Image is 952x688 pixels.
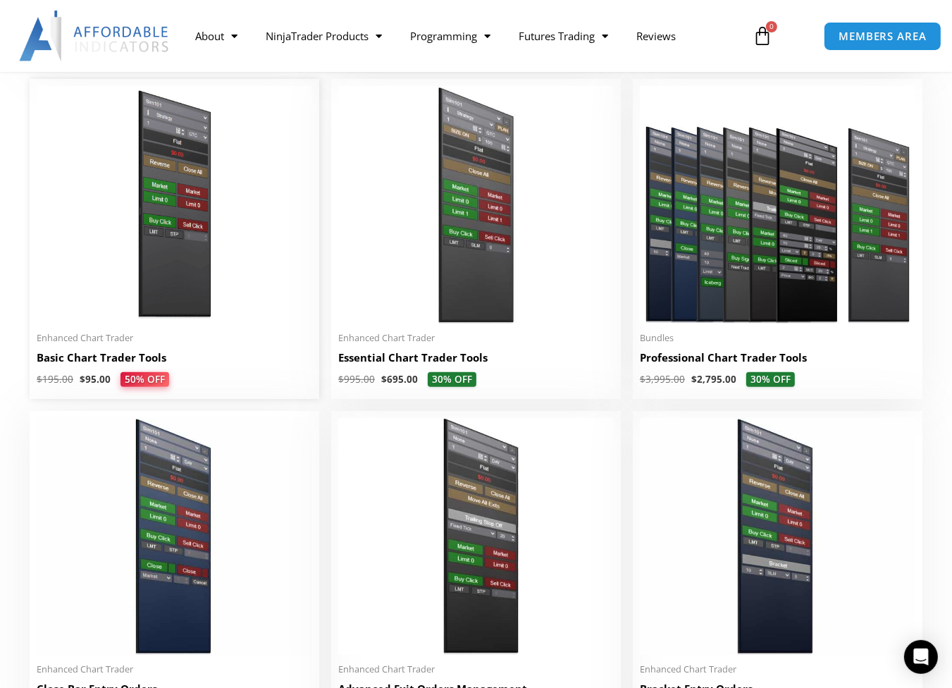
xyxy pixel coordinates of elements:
[19,11,171,61] img: LogoAI | Affordable Indicators – NinjaTrader
[640,373,645,386] span: $
[80,373,85,386] span: $
[37,418,312,655] img: CloseBarOrders
[640,373,685,386] bdi: 3,995.00
[731,16,793,56] a: 0
[428,372,476,388] span: 30% OFF
[37,350,312,372] a: Basic Chart Trader Tools
[338,663,614,675] span: Enhanced Chart Trader
[80,373,111,386] bdi: 95.00
[622,20,690,52] a: Reviews
[396,20,505,52] a: Programming
[640,350,915,365] h2: Professional Chart Trader Tools
[119,371,170,388] span: 50% OFF
[691,373,736,386] bdi: 2,795.00
[338,373,344,386] span: $
[766,21,777,32] span: 0
[839,31,927,42] span: MEMBERS AREA
[37,373,73,386] bdi: 195.00
[338,350,614,365] h2: Essential Chart Trader Tools
[640,350,915,372] a: Professional Chart Trader Tools
[37,663,312,675] span: Enhanced Chart Trader
[640,86,915,323] img: ProfessionalToolsBundlePage
[746,372,795,388] span: 30% OFF
[338,332,614,344] span: Enhanced Chart Trader
[904,640,938,674] div: Open Intercom Messenger
[381,373,387,386] span: $
[252,20,396,52] a: NinjaTrader Products
[640,418,915,655] img: BracketEntryOrders
[338,350,614,372] a: Essential Chart Trader Tools
[37,86,312,323] img: BasicTools
[505,20,622,52] a: Futures Trading
[824,22,941,51] a: MEMBERS AREA
[338,373,375,386] bdi: 995.00
[640,663,915,675] span: Enhanced Chart Trader
[338,418,614,655] img: AdvancedStopLossMgmt
[338,86,614,323] img: Essential Chart Trader Tools
[181,20,743,52] nav: Menu
[37,350,312,365] h2: Basic Chart Trader Tools
[640,332,915,344] span: Bundles
[37,332,312,344] span: Enhanced Chart Trader
[691,373,697,386] span: $
[37,373,42,386] span: $
[181,20,252,52] a: About
[381,373,418,386] bdi: 695.00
